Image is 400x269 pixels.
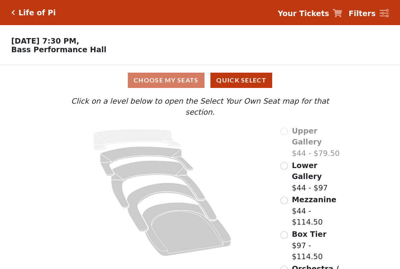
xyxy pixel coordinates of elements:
a: Your Tickets [278,8,342,19]
span: Upper Gallery [292,126,322,146]
path: Orchestra / Parterre Circle - Seats Available: 6 [142,202,232,256]
strong: Filters [348,9,376,18]
button: Quick Select [210,73,272,88]
label: $44 - $97 [292,160,345,194]
a: Click here to go back to filters [11,10,15,15]
label: $97 - $114.50 [292,229,345,262]
span: Lower Gallery [292,161,322,181]
path: Lower Gallery - Seats Available: 96 [100,146,194,176]
p: Click on a level below to open the Select Your Own Seat map for that section. [55,95,344,118]
span: Box Tier [292,230,326,238]
path: Upper Gallery - Seats Available: 0 [94,129,182,150]
h5: Life of Pi [18,8,56,17]
span: Mezzanine [292,195,336,204]
a: Filters [348,8,389,19]
label: $44 - $79.50 [292,125,345,159]
label: $44 - $114.50 [292,194,345,228]
strong: Your Tickets [278,9,329,18]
